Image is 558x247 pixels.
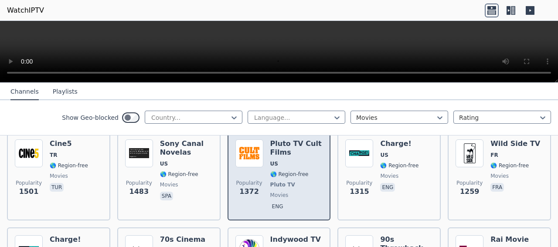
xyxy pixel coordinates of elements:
h6: Charge! [50,235,88,244]
h6: Indywood TV [270,235,321,244]
img: Sony Canal Novelas [125,139,153,167]
h6: Rai Movie [490,235,529,244]
p: eng [380,183,395,192]
span: US [270,160,278,167]
a: WatchIPTV [7,5,44,16]
img: Wild Side TV [456,139,483,167]
span: 🌎 Region-free [380,162,418,169]
h6: Pluto TV Cult Films [270,139,323,157]
span: movies [50,173,68,179]
span: movies [490,173,509,179]
h6: Sony Canal Novelas [160,139,213,157]
span: 1315 [350,186,369,197]
span: Popularity [346,179,372,186]
span: movies [380,173,398,179]
span: 🌎 Region-free [270,171,309,178]
label: Show Geo-blocked [62,113,119,122]
span: Popularity [456,179,483,186]
span: 🌎 Region-free [160,171,198,178]
h6: Charge! [380,139,418,148]
span: 🌎 Region-free [50,162,88,169]
span: 1259 [460,186,480,197]
h6: Cine5 [50,139,88,148]
span: Pluto TV [270,181,295,188]
span: FR [490,152,498,159]
img: Charge! [345,139,373,167]
h6: 70s Cinema [160,235,205,244]
span: Popularity [126,179,152,186]
span: 1483 [129,186,149,197]
span: TR [50,152,57,159]
span: Popularity [236,179,262,186]
span: US [160,160,168,167]
p: spa [160,192,173,200]
p: fra [490,183,504,192]
p: tur [50,183,64,192]
p: eng [270,202,285,211]
span: Popularity [16,179,42,186]
span: US [380,152,388,159]
img: Cine5 [15,139,43,167]
span: 🌎 Region-free [490,162,529,169]
span: 1501 [19,186,39,197]
span: movies [160,181,178,188]
h6: Wild Side TV [490,139,540,148]
span: movies [270,192,289,199]
img: Pluto TV Cult Films [235,139,263,167]
button: Playlists [53,84,78,100]
span: 1372 [239,186,259,197]
button: Channels [10,84,39,100]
